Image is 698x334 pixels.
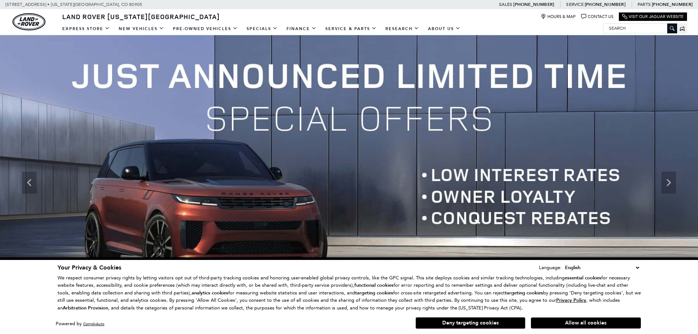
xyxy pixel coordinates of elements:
a: Finance [282,22,321,35]
a: Contact Us [581,14,613,19]
strong: analytics cookies [192,290,228,296]
a: [PHONE_NUMBER] [652,1,693,7]
a: Land Rover [US_STATE][GEOGRAPHIC_DATA] [58,12,224,21]
div: Language: [539,265,562,270]
strong: Arbitration Provision [63,305,108,311]
span: Parts [638,2,651,7]
a: Pre-Owned Vehicles [169,22,242,35]
strong: targeting cookies [355,290,393,296]
strong: essential cookies [565,275,601,281]
strong: functional cookies [354,282,394,289]
strong: targeting cookies [505,290,543,296]
a: [STREET_ADDRESS] • [US_STATE][GEOGRAPHIC_DATA], CO 80905 [5,2,142,7]
input: Search [603,24,677,33]
span: Service [566,2,583,7]
button: Allow all cookies [531,318,641,329]
a: Visit Our Jaguar Website [622,14,684,19]
a: Research [381,22,424,35]
a: Hours & Map [541,14,576,19]
span: Your Privacy & Cookies [58,264,121,272]
div: Next [661,172,676,194]
span: Sales [499,2,512,7]
a: EXPRESS STORE [58,22,114,35]
u: Privacy Policy [556,297,586,304]
p: We respect consumer privacy rights by letting visitors opt out of third-party tracking cookies an... [58,274,641,312]
button: Deny targeting cookies [416,317,525,329]
a: [PHONE_NUMBER] [585,1,625,7]
a: land-rover [12,13,45,30]
a: Privacy Policy [556,297,586,303]
div: Powered by [56,322,104,326]
span: Land Rover [US_STATE][GEOGRAPHIC_DATA] [62,12,220,21]
a: Specials [242,22,282,35]
nav: Main Navigation [58,22,465,35]
a: New Vehicles [114,22,169,35]
img: Land Rover [12,13,45,30]
a: About Us [424,22,465,35]
a: Service & Parts [321,22,381,35]
div: Previous [22,172,37,194]
a: [PHONE_NUMBER] [513,1,554,7]
select: Language Select [563,264,641,272]
a: ComplyAuto [83,322,104,326]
